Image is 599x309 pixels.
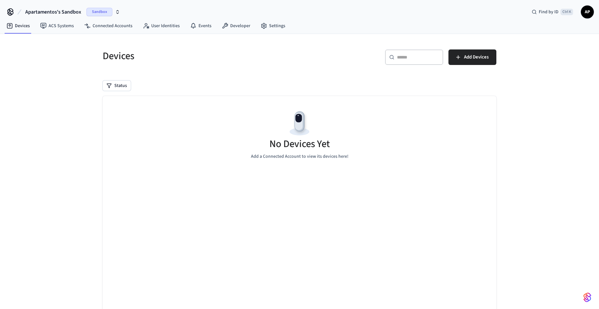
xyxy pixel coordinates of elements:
[79,20,138,32] a: Connected Accounts
[217,20,255,32] a: Developer
[269,137,330,151] h5: No Devices Yet
[1,20,35,32] a: Devices
[285,109,314,138] img: Devices Empty State
[448,49,496,65] button: Add Devices
[251,153,348,160] p: Add a Connected Account to view its devices here!
[25,8,81,16] span: Apartamentos's Sandbox
[138,20,185,32] a: User Identities
[185,20,217,32] a: Events
[583,292,591,303] img: SeamLogoGradient.69752ec5.svg
[560,9,573,15] span: Ctrl K
[539,9,559,15] span: Find by ID
[86,8,112,16] span: Sandbox
[526,6,578,18] div: Find by IDCtrl K
[255,20,290,32] a: Settings
[582,6,593,18] span: AP
[35,20,79,32] a: ACS Systems
[581,5,594,18] button: AP
[464,53,489,61] span: Add Devices
[103,80,131,91] button: Status
[103,49,296,63] h5: Devices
